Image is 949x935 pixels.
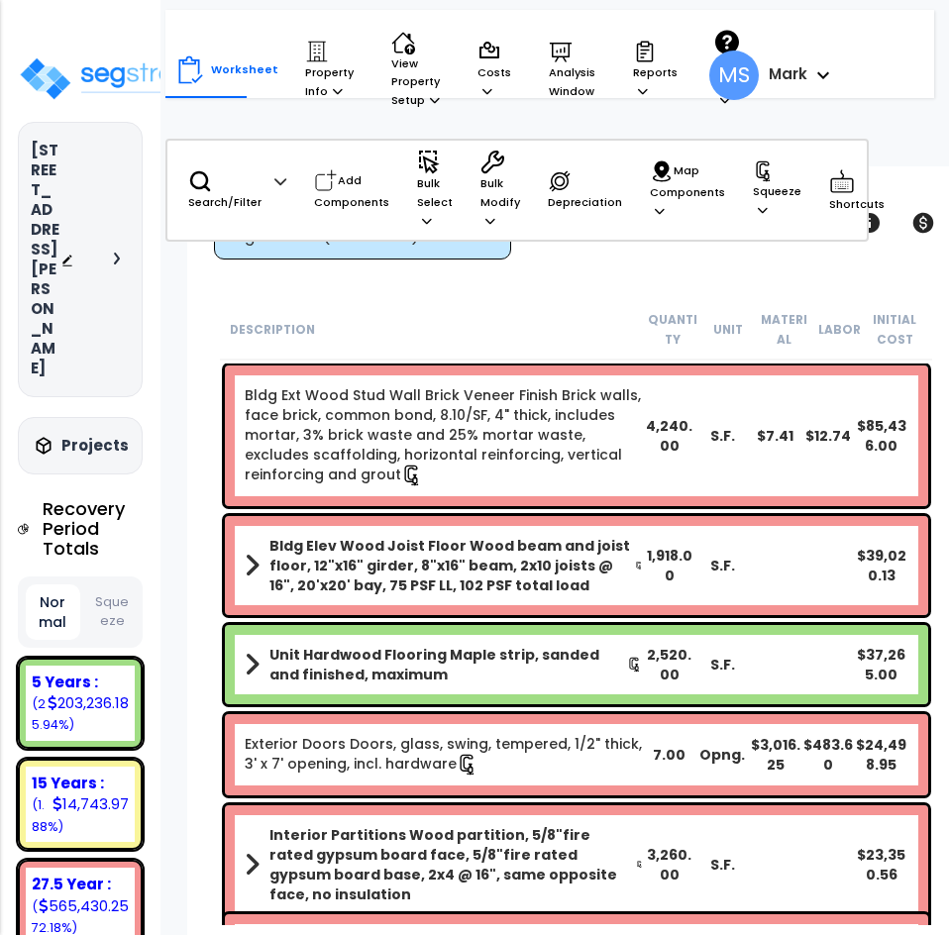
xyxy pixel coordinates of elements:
[801,735,855,775] div: $483.60
[31,141,60,378] h3: [STREET_ADDRESS][PERSON_NAME]
[642,745,695,765] div: 7.00
[715,30,754,110] p: Help Center
[43,499,143,558] h4: Recovery Period Totals
[32,695,74,733] small: (25.94%)
[39,895,129,916] div: 565,430.25
[713,322,743,338] small: Unit
[749,735,802,775] div: $3,016.25
[480,151,520,230] p: Bulk Modify
[818,322,861,338] small: Labor
[855,546,908,585] div: $39,020.13
[245,734,643,776] a: Individual Item
[269,536,635,595] b: Bldg Elev Wood Joist Floor Wood beam and joist floor, 12"x16" girder, 8"x16" beam, 2x10 joists @ ...
[801,426,855,446] div: $12.74
[32,672,98,692] b: 5 Years :
[32,773,104,793] b: 15 Years :
[855,845,908,884] div: $23,350.56
[642,546,695,585] div: 1,918.00
[85,585,140,638] button: Squeeze
[650,159,725,220] p: Map Components
[753,160,801,219] p: Squeeze
[32,874,111,894] b: 27.5 Year :
[648,312,697,348] small: Quantity
[855,416,908,456] div: $85,436.00
[477,40,511,100] p: Costs
[642,845,695,884] div: 3,260.00
[303,159,400,222] div: Add Components
[642,416,695,456] div: 4,240.00
[53,793,129,814] div: 14,743.97
[18,55,219,102] img: logo_pro_r.png
[818,157,896,224] div: Shortcuts
[695,556,749,575] div: S.F.
[749,426,802,446] div: $7.41
[245,825,643,904] a: Assembly Title
[245,536,643,595] a: Assembly Title
[769,63,807,84] b: Mark
[32,796,63,834] small: (1.88%)
[548,169,622,212] p: Depreciation
[26,584,80,640] button: Normal
[188,169,262,212] p: Search/Filter
[709,51,759,100] span: MS
[549,40,595,100] p: Analysis Window
[642,645,695,684] div: 2,520.00
[695,426,749,446] div: S.F.
[695,745,749,765] div: Opng.
[230,322,315,338] small: Description
[855,645,908,684] div: $37,265.00
[305,40,354,100] p: Property Info
[873,312,916,348] small: Initial Cost
[695,655,749,675] div: S.F.
[417,151,453,230] p: Bulk Select
[245,385,643,486] a: Individual Item
[48,692,129,713] div: 203,236.18
[269,825,636,904] b: Interior Partitions Wood partition, 5/8"fire rated gypsum board face, 5/8"fire rated gypsum board...
[537,159,633,222] div: Depreciation
[391,31,440,110] p: View Property Setup
[245,645,643,684] a: Assembly Title
[633,40,678,100] p: Reports
[211,60,278,79] p: Worksheet
[829,167,885,214] p: Shortcuts
[314,169,389,212] p: Add Components
[695,855,749,875] div: S.F.
[855,735,908,775] div: $24,498.95
[61,436,129,456] h3: Projects
[761,312,807,348] small: Material
[269,645,627,684] b: Unit Hardwood Flooring Maple strip, sanded and finished, maximum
